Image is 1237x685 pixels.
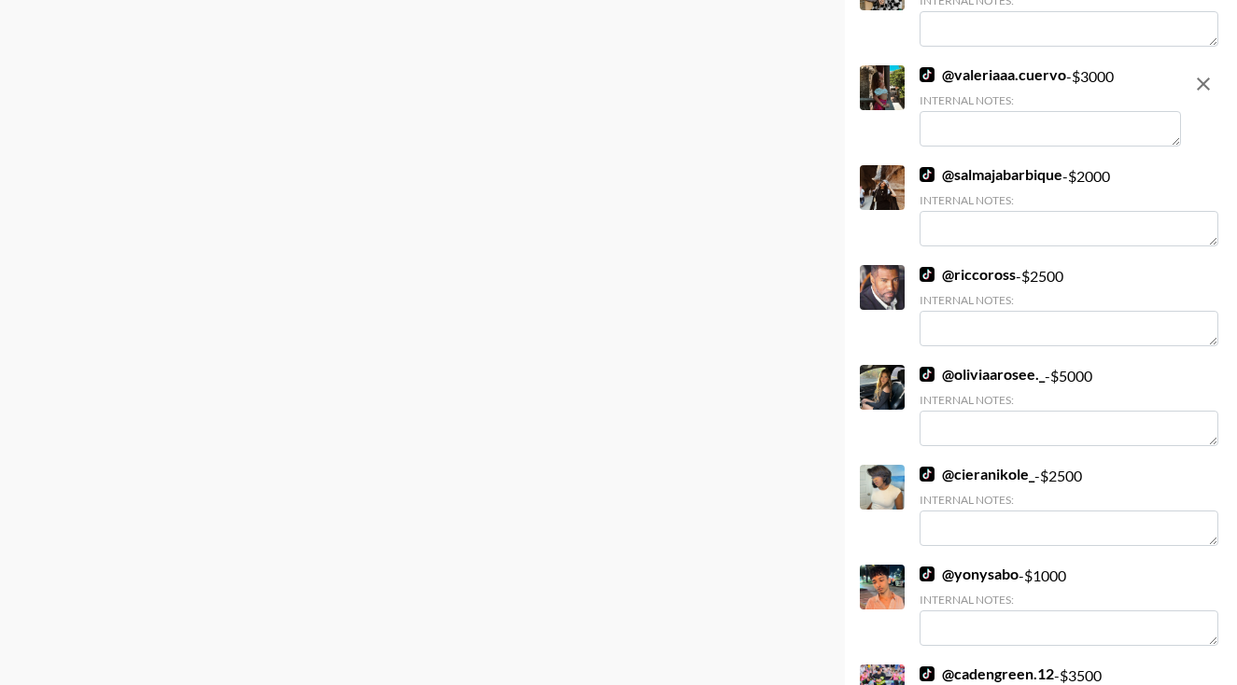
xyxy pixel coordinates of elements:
[920,664,1054,683] a: @cadengreen.12
[920,167,935,182] img: TikTok
[920,93,1181,107] div: Internal Notes:
[920,65,1066,84] a: @valeriaaa.cuervo
[920,165,1062,184] a: @salmajabarbique
[920,65,1181,147] div: - $ 3000
[920,467,935,482] img: TikTok
[920,666,935,681] img: TikTok
[920,267,935,282] img: TikTok
[920,265,1016,284] a: @riccoross
[920,493,1218,507] div: Internal Notes:
[920,565,1218,646] div: - $ 1000
[920,293,1218,307] div: Internal Notes:
[920,265,1218,346] div: - $ 2500
[920,593,1218,607] div: Internal Notes:
[920,193,1218,207] div: Internal Notes:
[920,367,935,382] img: TikTok
[920,566,935,581] img: TikTok
[920,465,1218,546] div: - $ 2500
[920,365,1045,384] a: @oliviaarosee._
[920,67,935,82] img: TikTok
[920,365,1218,446] div: - $ 5000
[920,393,1218,407] div: Internal Notes:
[920,165,1218,246] div: - $ 2000
[1185,65,1222,103] button: remove
[920,465,1034,483] a: @cieranikole_
[920,565,1019,583] a: @yonysabo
